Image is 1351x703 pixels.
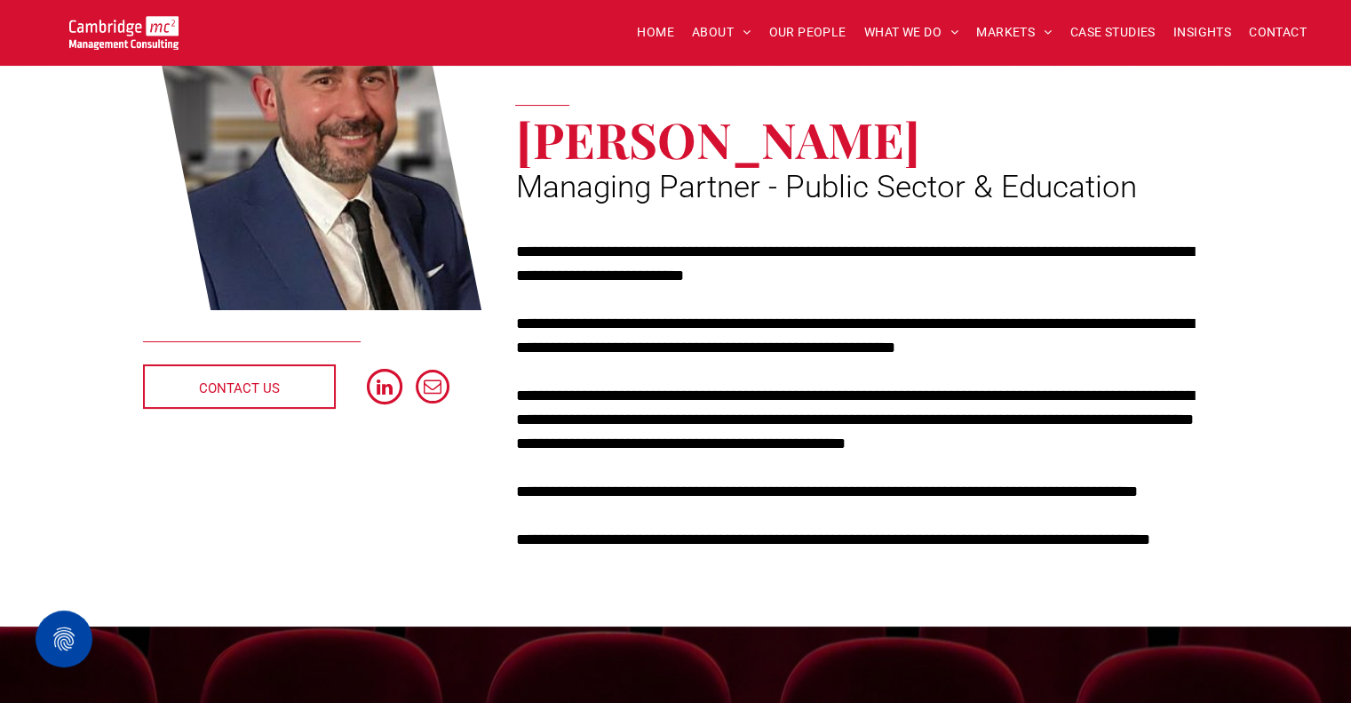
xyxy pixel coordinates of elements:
[69,16,179,50] img: Go to Homepage
[1240,19,1315,46] a: CONTACT
[515,169,1136,205] span: Managing Partner - Public Sector & Education
[143,364,336,409] a: CONTACT US
[1164,19,1240,46] a: INSIGHTS
[759,19,854,46] a: OUR PEOPLE
[628,19,683,46] a: HOME
[1061,19,1164,46] a: CASE STUDIES
[967,19,1061,46] a: MARKETS
[515,106,919,172] span: [PERSON_NAME]
[199,366,280,411] span: CONTACT US
[683,19,760,46] a: ABOUT
[855,19,968,46] a: WHAT WE DO
[69,19,179,37] a: Your Business Transformed | Cambridge Management Consulting
[368,370,401,408] a: linkedin
[416,370,449,408] a: email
